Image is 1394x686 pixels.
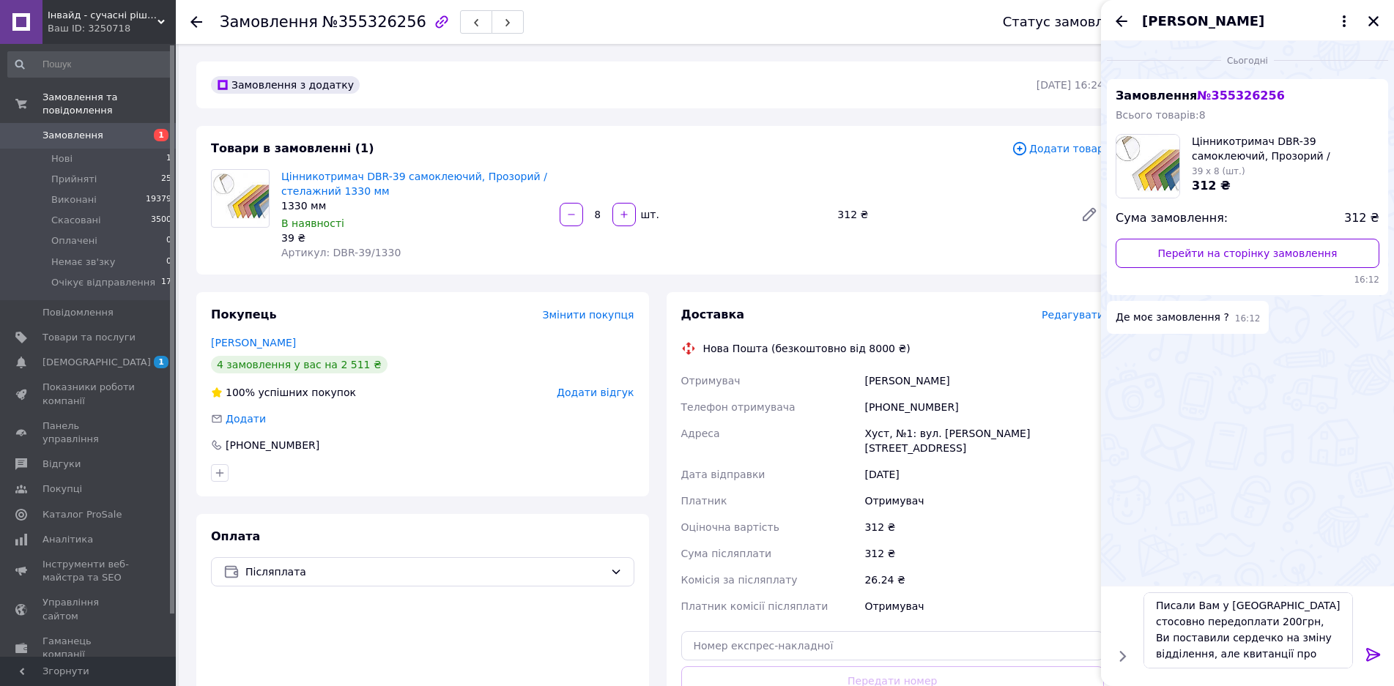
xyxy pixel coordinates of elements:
[1192,179,1231,193] span: 312 ₴
[166,152,171,165] span: 1
[42,596,136,622] span: Управління сайтом
[212,173,269,223] img: Цінникотримач DBR-39 самоклеючий, Прозорий / стелажний 1330 мм
[322,13,426,31] span: №355326256
[1012,141,1104,157] span: Додати товар
[220,13,318,31] span: Замовлення
[681,548,772,559] span: Сума післяплати
[861,461,1107,488] div: [DATE]
[42,458,81,471] span: Відгуки
[1113,12,1130,30] button: Назад
[51,173,97,186] span: Прийняті
[211,529,260,543] span: Оплата
[48,9,157,22] span: Інвайд - сучасні рішення для Вашого бізнесу!
[1116,135,1179,198] img: 3651428604_w160_h160_tsinnikotrimach-dbr-39-samokleyuchij.jpg
[42,635,136,661] span: Гаманець компанії
[42,306,114,319] span: Повідомлення
[51,256,115,269] span: Немає зв'зку
[831,204,1069,225] div: 312 ₴
[1116,239,1379,268] a: Перейти на сторінку замовлення
[1116,89,1285,102] span: Замовлення
[861,394,1107,420] div: [PHONE_NUMBER]
[154,129,168,141] span: 1
[1197,89,1284,102] span: № 355326256
[146,193,171,206] span: 19379
[681,574,798,586] span: Комісія за післяплату
[861,488,1107,514] div: Отримувач
[42,533,93,546] span: Аналітика
[42,482,82,496] span: Покупці
[681,631,1105,660] input: Номер експрес-накладної
[1037,79,1104,91] time: [DATE] 16:24
[1116,109,1206,121] span: Всього товарів: 8
[1075,200,1104,229] a: Редагувати
[211,337,296,348] a: [PERSON_NAME]
[681,428,720,439] span: Адреса
[48,22,176,35] div: Ваш ID: 3250718
[42,356,151,369] span: [DEMOGRAPHIC_DATA]
[861,593,1107,619] div: Отримувач
[42,331,136,344] span: Товари та послуги
[161,276,171,289] span: 17
[1142,12,1353,31] button: [PERSON_NAME]
[700,341,914,356] div: Нова Пошта (безкоштовно від 8000 ₴)
[42,91,176,117] span: Замовлення та повідомлення
[226,413,266,425] span: Додати
[51,152,73,165] span: Нові
[7,51,173,78] input: Пошук
[211,356,388,373] div: 4 замовлення у вас на 2 511 ₴
[681,375,741,387] span: Отримувач
[1192,134,1379,163] span: Цінникотримач DBR-39 самоклеючий, Прозорий / стелажний 1330 мм
[543,309,634,321] span: Змінити покупця
[1192,166,1245,176] span: 39 x 8 (шт.)
[1042,309,1104,321] span: Редагувати
[861,540,1107,567] div: 312 ₴
[681,307,745,321] span: Доставка
[861,420,1107,461] div: Хуст, №1: вул. [PERSON_NAME][STREET_ADDRESS]
[1116,274,1379,286] span: 16:12 12.08.2025
[51,193,97,206] span: Виконані
[42,129,103,142] span: Замовлення
[166,234,171,247] span: 0
[51,214,101,227] span: Скасовані
[281,231,548,245] div: 39 ₴
[1107,53,1388,67] div: 12.08.2025
[1116,210,1228,227] span: Сума замовлення:
[42,558,136,584] span: Інструменти веб-майстра та SEO
[42,420,136,446] span: Панель управління
[861,514,1107,540] div: 312 ₴
[211,385,356,400] div: успішних покупок
[211,307,277,321] span: Покупець
[637,207,661,222] div: шт.
[1003,15,1138,29] div: Статус замовлення
[190,15,202,29] div: Повернутися назад
[1365,12,1382,30] button: Закрити
[281,198,548,213] div: 1330 мм
[681,401,796,413] span: Телефон отримувача
[51,234,97,247] span: Оплачені
[861,368,1107,394] div: [PERSON_NAME]
[681,495,727,507] span: Платник
[154,356,168,368] span: 1
[211,141,374,155] span: Товари в замовленні (1)
[861,567,1107,593] div: 26.24 ₴
[281,247,401,258] span: Артикул: DBR-39/1330
[51,276,155,289] span: Очікує відправлення
[557,387,634,398] span: Додати відгук
[1142,12,1264,31] span: [PERSON_NAME]
[1235,313,1261,325] span: 16:12 12.08.2025
[166,256,171,269] span: 0
[681,521,779,533] span: Оціночна вартість
[42,508,122,521] span: Каталог ProSale
[226,387,255,398] span: 100%
[1116,310,1229,325] span: Де моє замовлення ?
[1143,592,1353,668] textarea: Писали Вам у [GEOGRAPHIC_DATA] стосовно передоплати 200грн, Ви поставили сердечко на зміну відділ...
[1113,646,1132,666] button: Показати кнопки
[42,381,136,407] span: Показники роботи компанії
[281,171,547,197] a: Цінникотримач DBR-39 самоклеючий, Прозорий / стелажний 1330 мм
[151,214,171,227] span: 3500
[681,469,765,480] span: Дата відправки
[245,564,604,580] span: Післяплата
[1344,210,1379,227] span: 312 ₴
[161,173,171,186] span: 25
[211,76,360,94] div: Замовлення з додатку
